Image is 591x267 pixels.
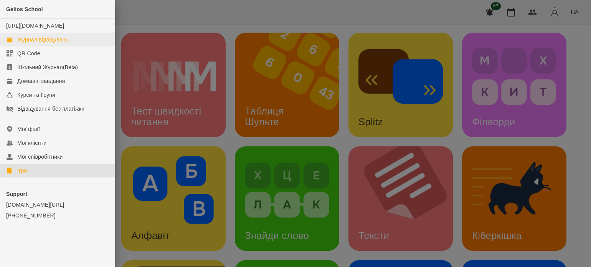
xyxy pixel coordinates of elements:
a: [URL][DOMAIN_NAME] [6,23,64,29]
a: [PHONE_NUMBER] [6,212,109,219]
div: Мої співробітники [17,153,63,161]
a: [DOMAIN_NAME][URL] [6,201,109,209]
div: Ігри [17,167,27,174]
div: Домашні завдання [17,77,65,85]
div: Відвідування без платіжки [17,105,84,113]
div: Курси та Групи [17,91,55,99]
span: Gelios School [6,6,43,12]
p: Support [6,190,109,198]
div: Журнал відвідувань [17,36,68,43]
div: Мої клієнти [17,139,46,147]
div: QR Code [17,50,40,57]
div: Шкільний Журнал(Beta) [17,63,78,71]
div: Мої філії [17,125,40,133]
